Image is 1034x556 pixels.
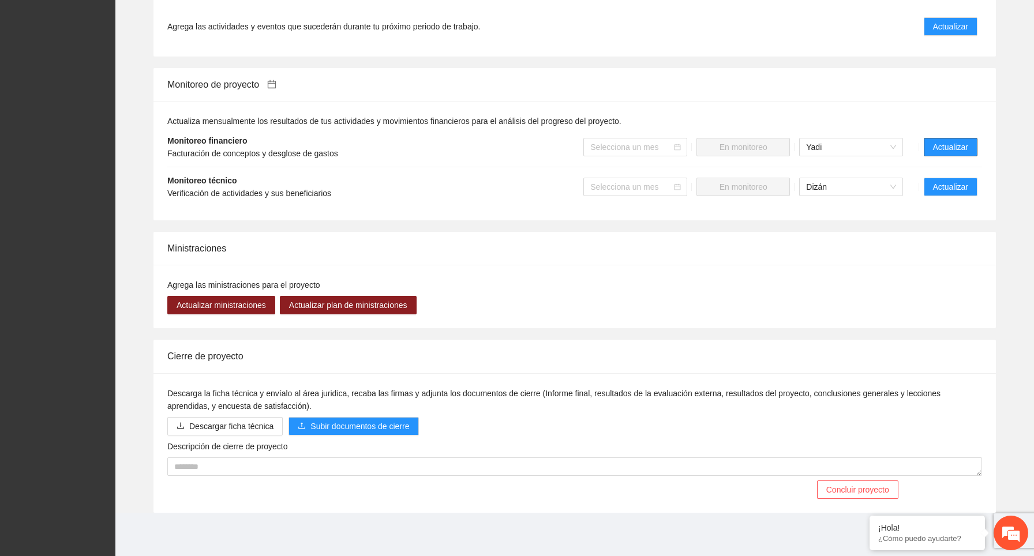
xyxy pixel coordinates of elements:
strong: Monitoreo técnico [167,176,237,185]
span: Verificación de actividades y sus beneficiarios [167,189,331,198]
span: Dizán [806,178,896,196]
strong: Monitoreo financiero [167,136,247,145]
a: Actualizar ministraciones [167,300,275,310]
a: calendar [259,80,276,89]
p: ¿Cómo puedo ayudarte? [878,534,976,543]
button: Actualizar plan de ministraciones [280,296,417,314]
label: Descripción de cierre de proyecto [167,440,288,453]
span: uploadSubir documentos de cierre [289,422,418,431]
span: Actualiza mensualmente los resultados de tus actividades y movimientos financieros para el anális... [167,117,621,126]
button: Actualizar [924,178,977,196]
span: Agrega las actividades y eventos que sucederán durante tu próximo periodo de trabajo. [167,20,480,33]
a: Actualizar plan de ministraciones [280,300,417,310]
span: Descargar ficha técnica [189,420,274,433]
span: Concluir proyecto [826,483,889,496]
button: Actualizar [924,17,977,36]
span: Actualizar ministraciones [177,299,266,311]
span: Actualizar [933,181,968,193]
div: ¡Hola! [878,523,976,532]
button: Actualizar ministraciones [167,296,275,314]
span: calendar [267,80,276,89]
button: Actualizar [924,138,977,156]
textarea: Escriba su mensaje y pulse “Intro” [6,315,220,355]
div: Chatee con nosotros ahora [60,59,194,74]
div: Cierre de proyecto [167,340,982,373]
span: Subir documentos de cierre [310,420,409,433]
button: downloadDescargar ficha técnica [167,417,283,435]
div: Ministraciones [167,232,982,265]
span: Actualizar [933,141,968,153]
span: Actualizar [933,20,968,33]
span: Estamos en línea. [67,154,159,271]
span: Actualizar plan de ministraciones [289,299,407,311]
span: Yadi [806,138,896,156]
button: uploadSubir documentos de cierre [289,417,418,435]
span: upload [298,422,306,431]
span: Agrega las ministraciones para el proyecto [167,280,320,290]
a: downloadDescargar ficha técnica [167,422,283,431]
span: download [177,422,185,431]
div: Minimizar ventana de chat en vivo [189,6,217,33]
span: calendar [674,144,681,151]
span: Descarga la ficha técnica y envíalo al área juridica, recaba las firmas y adjunta los documentos ... [167,389,941,411]
button: Concluir proyecto [817,480,898,499]
span: calendar [674,183,681,190]
div: Monitoreo de proyecto [167,68,982,101]
textarea: Descripción de cierre de proyecto [167,457,982,476]
span: Facturación de conceptos y desglose de gastos [167,149,338,158]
